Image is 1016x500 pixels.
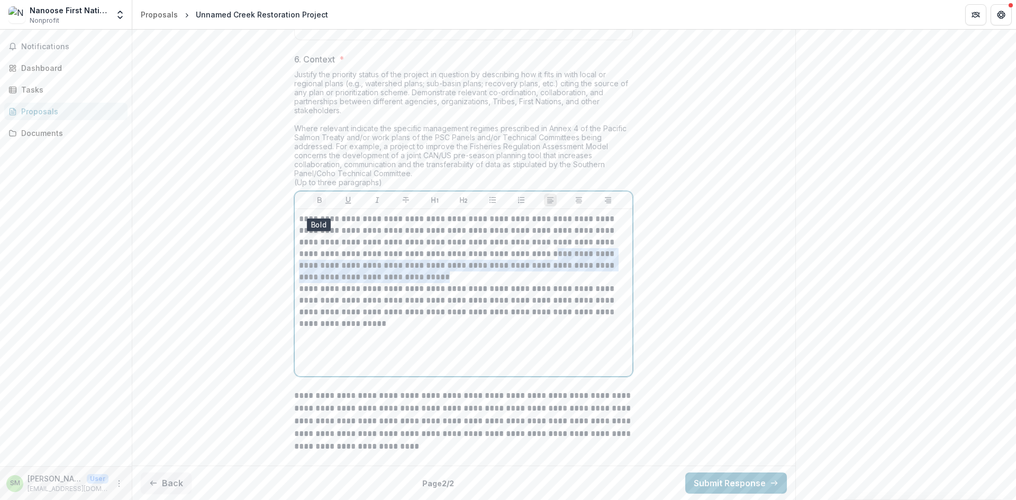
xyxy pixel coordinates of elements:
button: Back [141,472,192,494]
a: Dashboard [4,59,128,77]
button: Align Center [573,194,585,206]
p: [PERSON_NAME] [28,473,83,484]
div: Proposals [21,106,119,117]
button: Heading 2 [457,194,470,206]
button: Get Help [991,4,1012,25]
button: Align Left [544,194,557,206]
div: Nanoose First Nation [30,5,108,16]
button: More [113,477,125,490]
button: Underline [342,194,355,206]
button: Open entity switcher [113,4,128,25]
button: Partners [965,4,986,25]
img: Nanoose First Nation [8,6,25,23]
p: [EMAIL_ADDRESS][DOMAIN_NAME] [28,484,108,494]
span: Nonprofit [30,16,59,25]
a: Proposals [4,103,128,120]
button: Bold [313,194,326,206]
a: Documents [4,124,128,142]
button: Align Right [602,194,614,206]
span: Notifications [21,42,123,51]
button: Italicize [371,194,384,206]
p: 6. Context [294,53,335,66]
button: Ordered List [515,194,528,206]
div: Justify the priority status of the project in question by describing how it fits in with local or... [294,70,633,191]
button: Bullet List [486,194,499,206]
a: Proposals [137,7,182,22]
button: Strike [400,194,412,206]
nav: breadcrumb [137,7,332,22]
div: Proposals [141,9,178,20]
div: Unnamed Creek Restoration Project [196,9,328,20]
p: User [87,474,108,484]
button: Heading 1 [429,194,441,206]
div: Tasks [21,84,119,95]
div: Steven Moore [10,480,20,487]
div: Documents [21,128,119,139]
p: Page 2 / 2 [422,478,454,489]
a: Tasks [4,81,128,98]
button: Submit Response [685,472,787,494]
div: Dashboard [21,62,119,74]
button: Notifications [4,38,128,55]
